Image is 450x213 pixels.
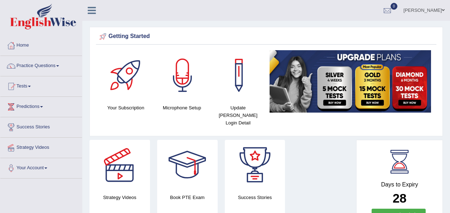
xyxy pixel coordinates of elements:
[270,50,431,113] img: small5.jpg
[158,104,207,112] h4: Microphone Setup
[101,104,150,112] h4: Your Subscription
[0,76,82,94] a: Tests
[225,194,285,201] h4: Success Stories
[393,191,407,205] b: 28
[0,158,82,176] a: Your Account
[214,104,263,127] h4: Update [PERSON_NAME] Login Detail
[89,194,150,201] h4: Strategy Videos
[391,3,398,10] span: 0
[157,194,218,201] h4: Book PTE Exam
[0,138,82,156] a: Strategy Videos
[0,56,82,74] a: Practice Questions
[364,181,435,188] h4: Days to Expiry
[0,97,82,115] a: Predictions
[98,31,435,42] div: Getting Started
[0,35,82,53] a: Home
[0,117,82,135] a: Success Stories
